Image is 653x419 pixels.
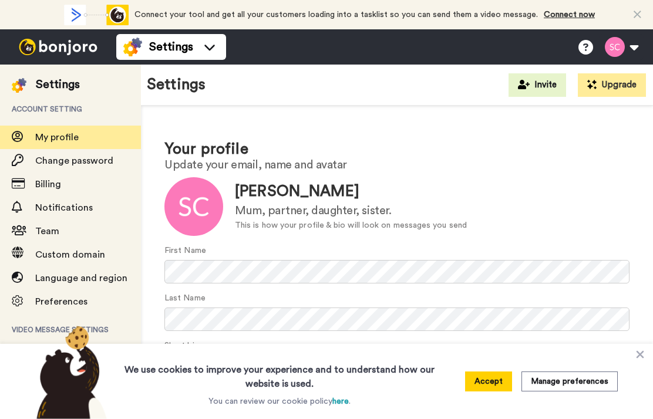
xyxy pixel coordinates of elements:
div: animation [64,5,129,25]
span: Connect your tool and get all your customers loading into a tasklist so you can send them a video... [134,11,538,19]
a: Connect now [544,11,595,19]
a: here [332,397,349,406]
span: Change password [35,156,113,165]
p: You can review our cookie policy . [208,396,351,407]
img: settings-colored.svg [123,38,142,56]
span: Custom domain [35,250,105,259]
span: Language and region [35,273,127,283]
button: Accept [465,371,512,391]
div: Mum, partner, daughter, sister. [235,202,467,219]
span: Notifications [35,203,93,212]
span: Preferences [35,297,87,306]
h2: Update your email, name and avatar [164,158,630,171]
img: bear-with-cookie.png [26,325,113,419]
button: Upgrade [578,73,646,97]
span: Billing [35,180,61,189]
span: My profile [35,133,79,142]
img: settings-colored.svg [12,78,26,93]
button: Invite [509,73,566,97]
h1: Settings [147,76,206,93]
img: bj-logo-header-white.svg [14,39,102,55]
div: This is how your profile & bio will look on messages you send [235,219,467,232]
span: Team [35,227,59,236]
label: Short bio [164,340,200,352]
h1: Your profile [164,141,630,158]
label: Last Name [164,292,206,305]
h3: We use cookies to improve your experience and to understand how our website is used. [113,356,446,391]
div: [PERSON_NAME] [235,181,467,202]
label: First Name [164,245,206,257]
button: Manage preferences [521,371,618,391]
div: Settings [36,76,80,93]
span: Settings [149,39,193,55]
